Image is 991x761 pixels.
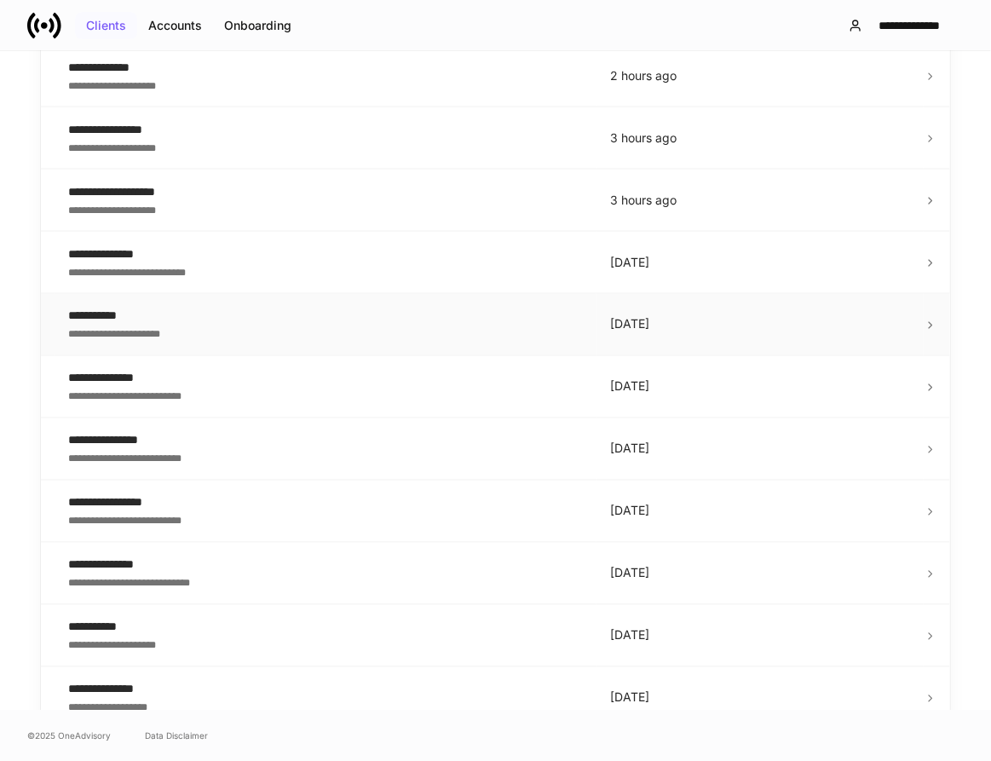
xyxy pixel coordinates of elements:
[610,130,910,147] p: 3 hours ago
[610,378,910,395] p: [DATE]
[610,689,910,706] p: [DATE]
[86,20,126,32] div: Clients
[145,729,208,742] a: Data Disclaimer
[610,503,910,520] p: [DATE]
[137,12,213,39] button: Accounts
[75,12,137,39] button: Clients
[213,12,302,39] button: Onboarding
[610,441,910,458] p: [DATE]
[610,67,910,84] p: 2 hours ago
[224,20,291,32] div: Onboarding
[148,20,202,32] div: Accounts
[27,729,111,742] span: © 2025 OneAdvisory
[610,316,910,333] p: [DATE]
[610,565,910,582] p: [DATE]
[610,254,910,271] p: [DATE]
[610,627,910,644] p: [DATE]
[610,192,910,209] p: 3 hours ago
